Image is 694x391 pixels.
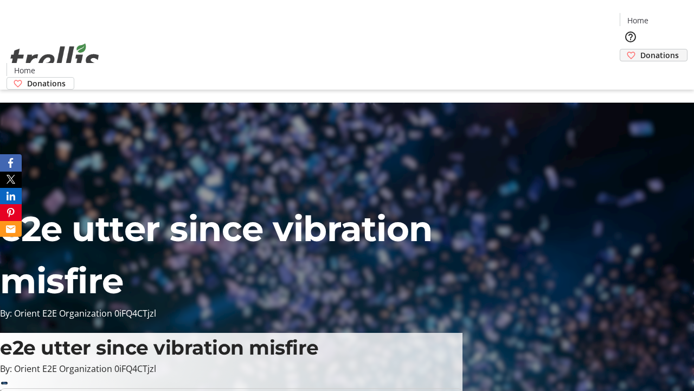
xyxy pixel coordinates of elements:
a: Home [620,15,655,26]
span: Home [627,15,648,26]
button: Cart [620,61,641,83]
button: Help [620,26,641,48]
span: Home [14,65,35,76]
span: Donations [27,78,66,89]
img: Orient E2E Organization 0iFQ4CTjzl's Logo [7,31,103,86]
a: Home [7,65,42,76]
span: Donations [640,49,679,61]
a: Donations [7,77,74,90]
a: Donations [620,49,687,61]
